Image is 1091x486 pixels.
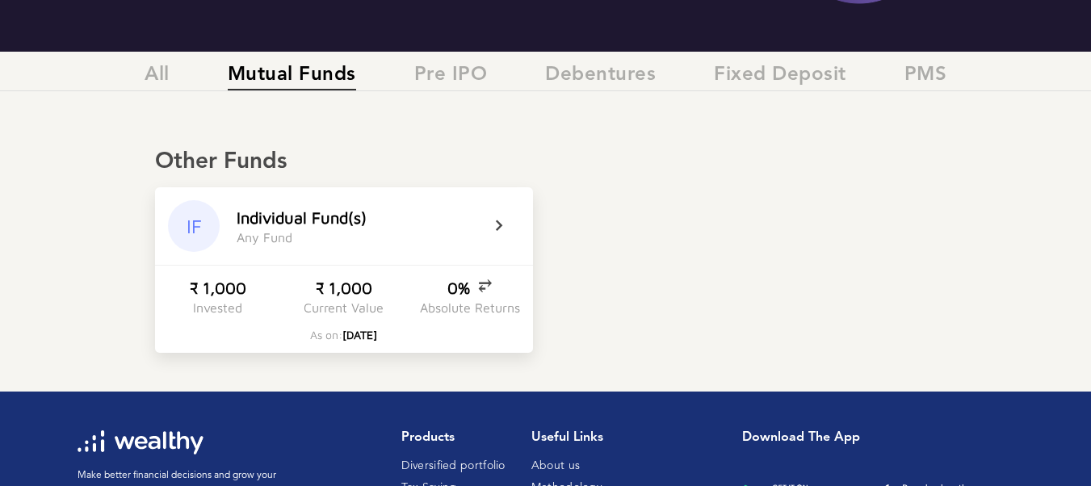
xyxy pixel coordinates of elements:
a: Diversified portfolio [401,460,505,471]
span: Fixed Deposit [714,64,846,90]
h1: Download the app [742,430,1001,446]
span: PMS [904,64,947,90]
span: Debentures [545,64,656,90]
div: IF [168,200,220,252]
div: I n d i v i d u a l F u n d ( s ) [237,208,367,227]
span: Mutual Funds [228,64,356,90]
span: All [145,64,170,90]
img: wl-logo-white.svg [78,430,203,455]
div: Other Funds [155,149,936,176]
span: Pre IPO [414,64,488,90]
h1: Useful Links [531,430,623,446]
div: Current Value [304,300,384,315]
span: [DATE] [342,328,377,341]
div: Absolute Returns [420,300,520,315]
div: Invested [193,300,242,315]
a: About us [531,460,580,471]
div: ₹ 1,000 [316,279,372,297]
h1: Products [401,430,505,446]
div: ₹ 1,000 [190,279,246,297]
div: A n y F u n d [237,230,292,245]
div: As on: [310,328,377,341]
div: 0% [447,279,492,297]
